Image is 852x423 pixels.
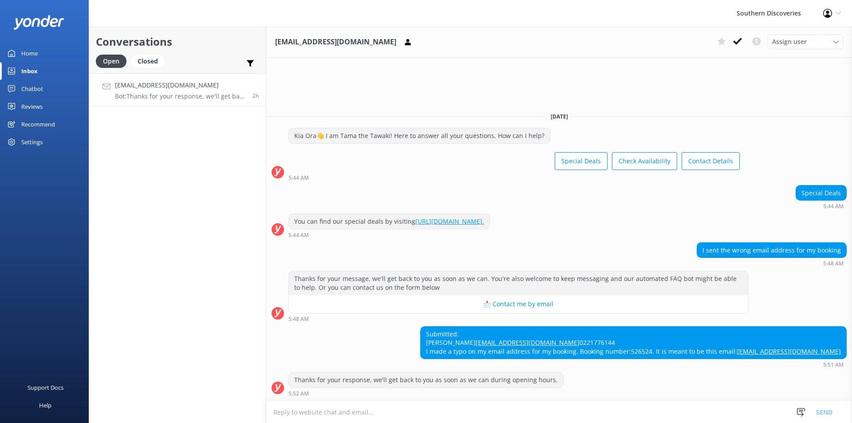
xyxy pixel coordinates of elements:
[288,390,564,396] div: Oct 09 2025 05:52am (UTC +13:00) Pacific/Auckland
[288,316,309,322] strong: 5:48 AM
[288,233,309,238] strong: 5:44 AM
[252,92,259,99] span: Oct 09 2025 05:51am (UTC +13:00) Pacific/Auckland
[288,316,749,322] div: Oct 09 2025 05:48am (UTC +13:00) Pacific/Auckland
[131,56,169,66] a: Closed
[612,152,677,170] button: Check Availability
[823,261,844,266] strong: 5:48 AM
[289,295,748,313] button: 📩 Contact me by email
[13,15,64,30] img: yonder-white-logo.png
[39,396,51,414] div: Help
[796,203,847,209] div: Oct 09 2025 05:44am (UTC +13:00) Pacific/Auckland
[96,56,131,66] a: Open
[476,338,580,347] a: [EMAIL_ADDRESS][DOMAIN_NAME]
[288,175,309,181] strong: 5:44 AM
[289,372,563,387] div: Thanks for your response, we'll get back to you as soon as we can during opening hours.
[21,98,43,115] div: Reviews
[96,55,126,68] div: Open
[737,347,841,356] a: [EMAIL_ADDRESS][DOMAIN_NAME]
[96,33,259,50] h2: Conversations
[772,37,807,47] span: Assign user
[289,214,489,229] div: You can find our special deals by visiting
[288,232,490,238] div: Oct 09 2025 05:44am (UTC +13:00) Pacific/Auckland
[768,35,843,49] div: Assign User
[89,73,266,107] a: [EMAIL_ADDRESS][DOMAIN_NAME]Bot:Thanks for your response, we'll get back to you as soon as we can...
[289,271,748,295] div: Thanks for your message, we'll get back to you as soon as we can. You're also welcome to keep mes...
[420,361,847,368] div: Oct 09 2025 05:51am (UTC +13:00) Pacific/Auckland
[697,243,846,258] div: I sent the wrong email address for my booking
[275,36,396,48] h3: [EMAIL_ADDRESS][DOMAIN_NAME]
[288,174,740,181] div: Oct 09 2025 05:44am (UTC +13:00) Pacific/Auckland
[115,92,246,100] p: Bot: Thanks for your response, we'll get back to you as soon as we can during opening hours.
[131,55,165,68] div: Closed
[21,80,43,98] div: Chatbot
[545,113,573,120] span: [DATE]
[823,204,844,209] strong: 5:44 AM
[115,80,246,90] h4: [EMAIL_ADDRESS][DOMAIN_NAME]
[21,44,38,62] div: Home
[823,362,844,368] strong: 5:51 AM
[288,391,309,396] strong: 5:52 AM
[682,152,740,170] button: Contact Details
[697,260,847,266] div: Oct 09 2025 05:48am (UTC +13:00) Pacific/Auckland
[28,379,63,396] div: Support Docs
[289,128,550,143] div: Kia Ora👋 I am Tama the Tawaki! Here to answer all your questions. How can I help?
[21,133,43,151] div: Settings
[415,217,484,225] a: [URL][DOMAIN_NAME].
[555,152,607,170] button: Special Deals
[796,186,846,201] div: Special Deals
[21,115,55,133] div: Recommend
[421,327,846,359] div: Submitted: [PERSON_NAME] 0221776144 I made a typo on my email address for my booking. Booking num...
[21,62,38,80] div: Inbox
